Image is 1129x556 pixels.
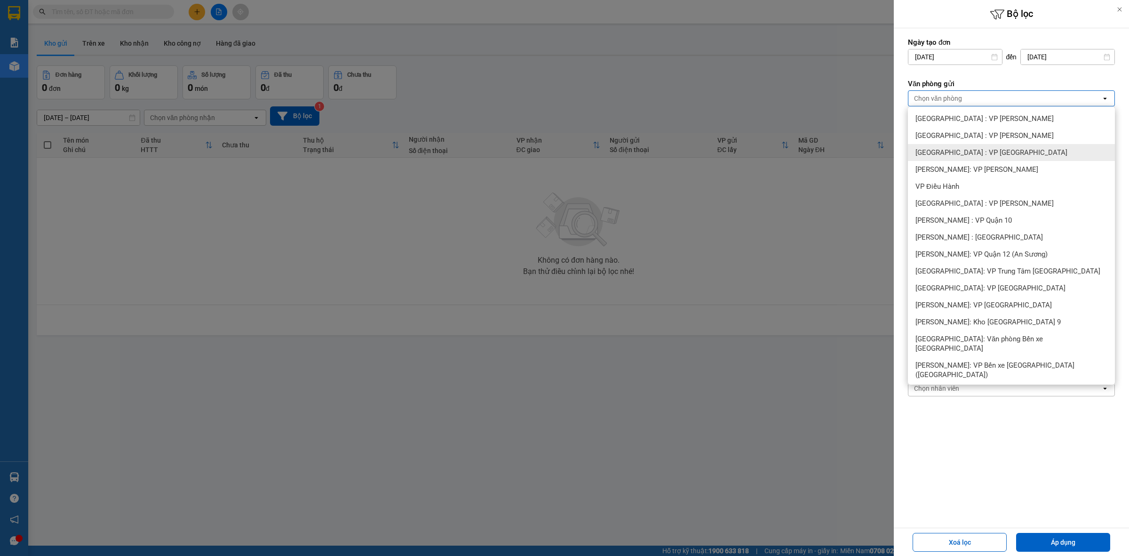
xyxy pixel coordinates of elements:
span: [PERSON_NAME]: VP Quận 12 (An Sương) [915,250,1048,259]
button: Xoá lọc [913,533,1007,552]
span: [PERSON_NAME] : VP Quận 10 [915,216,1012,225]
label: Ngày tạo đơn [908,38,1115,47]
button: Áp dụng [1016,533,1110,552]
span: [PERSON_NAME]: VP Bến xe [GEOGRAPHIC_DATA] ([GEOGRAPHIC_DATA]) [915,361,1111,379]
h6: Bộ lọc [894,7,1129,22]
span: [PERSON_NAME]: VP [PERSON_NAME] [915,165,1038,174]
div: Chọn văn phòng [914,94,962,103]
span: [GEOGRAPHIC_DATA] : VP [PERSON_NAME] [915,131,1054,140]
span: [PERSON_NAME] : [GEOGRAPHIC_DATA] [915,233,1043,242]
span: [GEOGRAPHIC_DATA]: VP Trung Tâm [GEOGRAPHIC_DATA] [915,266,1100,276]
span: đến [1006,52,1017,62]
svg: open [1101,95,1109,102]
span: [PERSON_NAME]: VP [GEOGRAPHIC_DATA] [915,300,1052,310]
ul: Menu [908,106,1115,385]
span: [GEOGRAPHIC_DATA]: Văn phòng Bến xe [GEOGRAPHIC_DATA] [915,334,1111,353]
label: Văn phòng gửi [908,79,1115,89]
span: VP Điều Hành [915,182,959,191]
input: Select a date. [908,49,1002,64]
svg: open [1101,385,1109,392]
div: Chọn nhân viên [914,384,959,393]
input: Select a date. [1021,49,1114,64]
span: [GEOGRAPHIC_DATA] : VP [PERSON_NAME] [915,199,1054,208]
span: [GEOGRAPHIC_DATA] : VP [GEOGRAPHIC_DATA] [915,148,1067,157]
span: [GEOGRAPHIC_DATA] : VP [PERSON_NAME] [915,114,1054,123]
span: [GEOGRAPHIC_DATA]: VP [GEOGRAPHIC_DATA] [915,283,1065,293]
span: [PERSON_NAME]: Kho [GEOGRAPHIC_DATA] 9 [915,317,1061,327]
